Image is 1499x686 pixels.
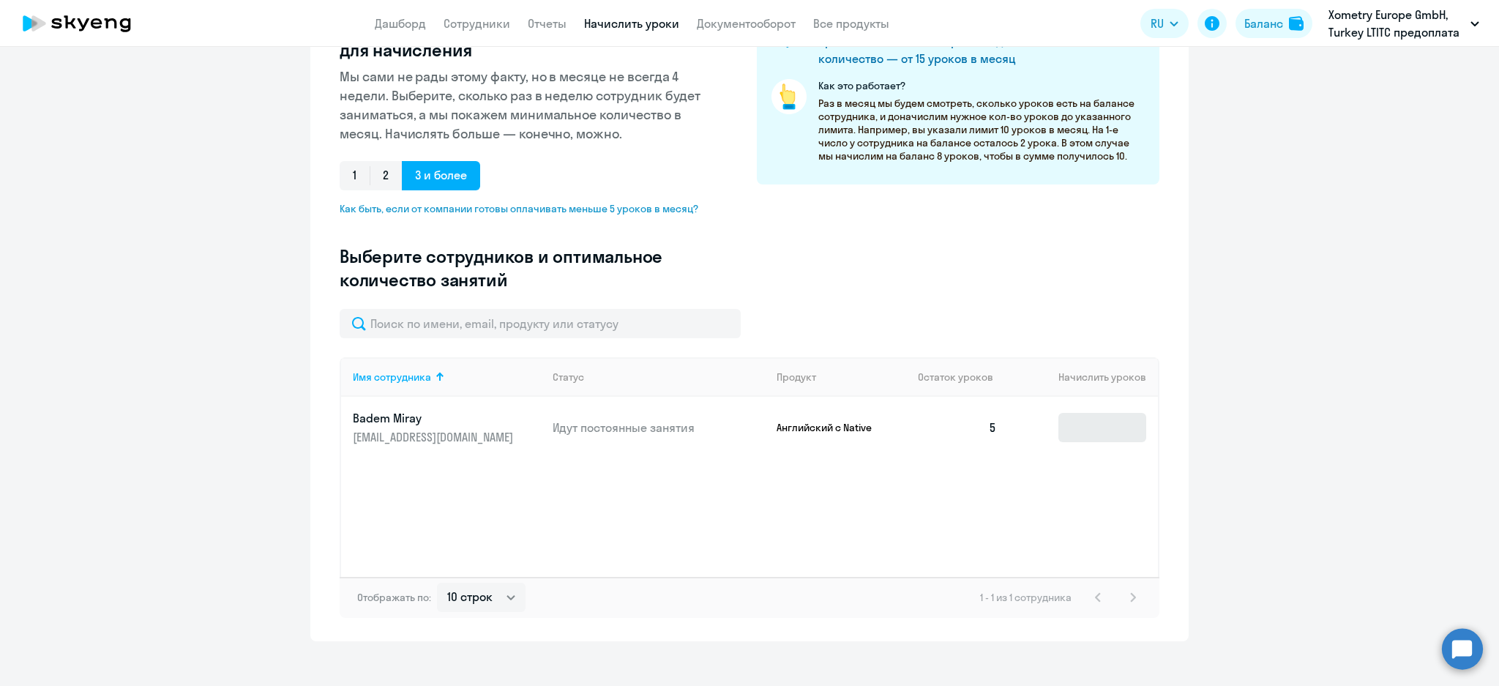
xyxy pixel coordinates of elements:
a: Badem Miray[EMAIL_ADDRESS][DOMAIN_NAME] [353,410,541,445]
p: Идут постоянные занятия [553,420,765,436]
p: Xometry Europe GmbH, Turkey LTITC предоплата (временно) [1328,6,1465,41]
p: Как это работает? [818,79,1145,92]
div: Баланс [1244,15,1283,32]
img: pointer-circle [771,79,807,114]
h3: Выберите сотрудников и оптимальное количество занятий [340,245,710,291]
a: Документооборот [697,16,796,31]
button: Балансbalance [1236,9,1312,38]
p: [EMAIL_ADDRESS][DOMAIN_NAME] [353,429,517,445]
div: Статус [553,370,584,384]
span: Как быть, если от компании готовы оплачивать меньше 5 уроков в месяц? [340,202,710,215]
div: Имя сотрудника [353,370,431,384]
a: Начислить уроки [584,16,679,31]
button: Xometry Europe GmbH, Turkey LTITC предоплата (временно) [1321,6,1487,41]
span: RU [1151,15,1164,32]
img: balance [1289,16,1304,31]
span: Остаток уроков [918,370,993,384]
div: Имя сотрудника [353,370,541,384]
span: 1 - 1 из 1 сотрудника [980,591,1072,604]
td: 5 [906,397,1009,458]
p: Мы сами не рады этому факту, но в месяце не всегда 4 недели. Выберите, сколько раз в неделю сотру... [340,67,710,143]
a: Отчеты [528,16,567,31]
p: Badem Miray [353,410,517,426]
div: Статус [553,370,765,384]
a: Все продукты [813,16,889,31]
button: RU [1140,9,1189,38]
div: Продукт [777,370,907,384]
span: 3 и более [402,161,480,190]
span: 2 [370,161,402,190]
span: 1 [340,161,370,190]
th: Начислить уроков [1009,357,1158,397]
p: Английский с Native [777,421,886,434]
a: Сотрудники [444,16,510,31]
a: Дашборд [375,16,426,31]
input: Поиск по имени, email, продукту или статусу [340,309,741,338]
span: Отображать по: [357,591,431,604]
div: Продукт [777,370,816,384]
p: Раз в месяц мы будем смотреть, сколько уроков есть на балансе сотрудника, и доначислим нужное кол... [818,97,1145,163]
div: Остаток уроков [918,370,1009,384]
h4: При занятиях 3 и более раз в неделю оптимальное количество — от 15 уроков в месяц [818,32,1134,67]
